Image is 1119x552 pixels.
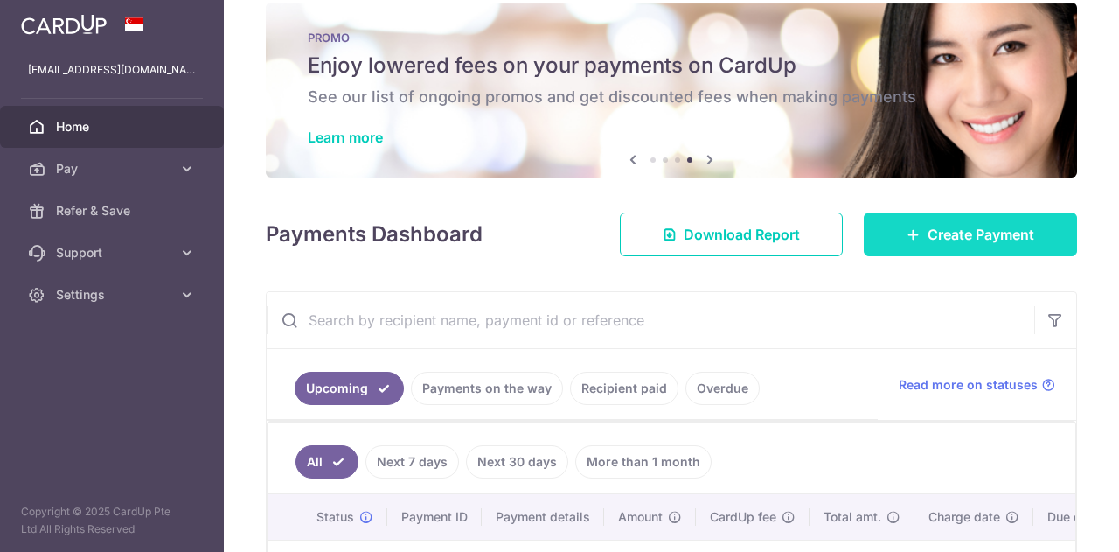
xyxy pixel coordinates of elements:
span: Read more on statuses [899,376,1038,394]
a: Create Payment [864,213,1077,256]
p: [EMAIL_ADDRESS][DOMAIN_NAME] [28,61,196,79]
a: Learn more [308,129,383,146]
span: Settings [56,286,171,304]
a: Next 30 days [466,445,568,479]
span: CardUp fee [710,508,776,526]
a: Next 7 days [365,445,459,479]
a: More than 1 month [575,445,712,479]
span: Download Report [684,224,800,245]
p: PROMO [308,31,1035,45]
img: Latest Promos banner [266,3,1077,178]
span: Refer & Save [56,202,171,220]
th: Payment details [482,494,604,540]
h6: See our list of ongoing promos and get discounted fees when making payments [308,87,1035,108]
img: CardUp [21,14,107,35]
span: Total amt. [824,508,881,526]
h5: Enjoy lowered fees on your payments on CardUp [308,52,1035,80]
a: Overdue [685,372,760,405]
span: Pay [56,160,171,178]
span: Create Payment [928,224,1034,245]
h4: Payments Dashboard [266,219,483,250]
a: Read more on statuses [899,376,1055,394]
span: Status [316,508,354,526]
a: All [295,445,358,479]
span: Due date [1047,508,1100,526]
span: Home [56,118,171,136]
span: Charge date [928,508,1000,526]
a: Payments on the way [411,372,563,405]
th: Payment ID [387,494,482,540]
span: Amount [618,508,663,526]
input: Search by recipient name, payment id or reference [267,292,1034,348]
span: Support [56,244,171,262]
a: Download Report [620,213,843,256]
a: Recipient paid [570,372,678,405]
a: Upcoming [295,372,404,405]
